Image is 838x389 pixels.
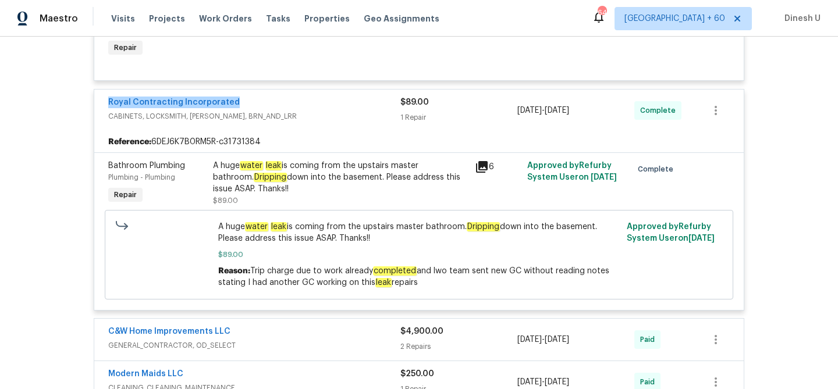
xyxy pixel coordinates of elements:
em: leak [265,161,282,170]
span: $250.00 [400,370,434,378]
span: Paid [640,334,659,345]
em: leak [375,278,392,287]
div: 1 Repair [400,112,517,123]
div: A huge is coming from the upstairs master bathroom. down into the basement. Please address this i... [213,160,468,195]
a: Modern Maids LLC [108,370,183,378]
span: Complete [640,105,680,116]
span: Tasks [266,15,290,23]
span: [DATE] [688,234,715,242]
em: water [240,161,263,170]
span: Bathroom Plumbing [108,162,185,170]
a: C&W Home Improvements LLC [108,327,230,336]
span: - [517,376,569,388]
span: Properties [304,13,350,24]
a: Royal Contracting Incorporated [108,98,240,106]
span: [DATE] [517,336,542,344]
span: $89.00 [218,249,620,260]
em: leak [271,222,287,231]
span: Dinesh U [780,13,821,24]
span: $89.00 [213,197,238,204]
span: [DATE] [591,173,617,181]
span: $4,900.00 [400,327,443,336]
span: Geo Assignments [364,13,439,24]
em: water [245,222,268,231]
span: CABINETS, LOCKSMITH, [PERSON_NAME], BRN_AND_LRR [108,110,400,122]
span: - [517,105,569,116]
span: Maestro [40,13,78,24]
span: [DATE] [545,106,569,115]
em: Dripping [467,222,500,231]
span: Projects [149,13,185,24]
div: 2 Repairs [400,341,517,352]
span: $89.00 [400,98,429,106]
span: Plumbing - Plumbing [108,174,175,181]
span: [DATE] [517,378,542,386]
span: Repair [109,189,141,201]
span: Reason: [218,267,250,275]
span: Trip charge due to work already and lwo team sent new GC without reading notes stating I had anot... [218,266,609,287]
span: Repair [109,42,141,53]
span: Approved by Refurby System User on [627,223,715,242]
span: Complete [638,163,678,175]
span: Paid [640,376,659,388]
em: completed [373,266,417,276]
span: Work Orders [199,13,252,24]
div: 6 [475,160,520,174]
div: 642 [598,7,606,19]
span: - [517,334,569,345]
span: [DATE] [545,378,569,386]
span: [DATE] [517,106,542,115]
span: GENERAL_CONTRACTOR, OD_SELECT [108,340,400,351]
span: [DATE] [545,336,569,344]
b: Reference: [108,136,151,148]
span: A huge is coming from the upstairs master bathroom. down into the basement. Please address this i... [218,221,620,244]
span: Visits [111,13,135,24]
span: [GEOGRAPHIC_DATA] + 60 [624,13,725,24]
em: Dripping [254,173,287,182]
span: Approved by Refurby System User on [527,162,617,181]
div: 6DEJ6K7B0RM5R-c31731384 [94,131,744,152]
